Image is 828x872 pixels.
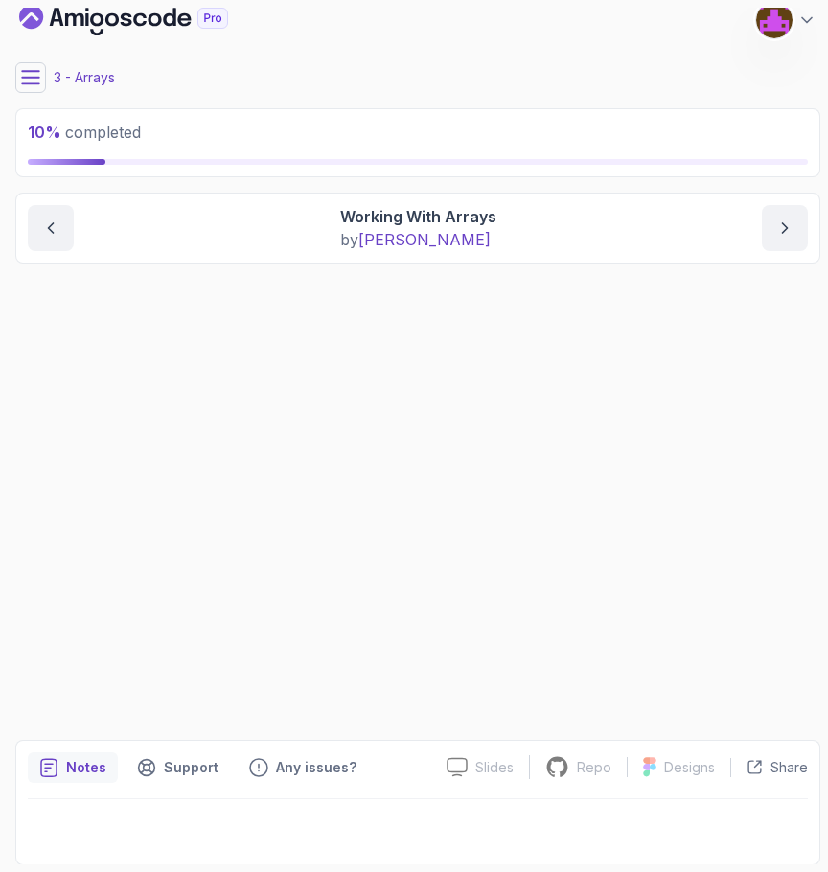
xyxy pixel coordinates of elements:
[54,68,115,87] p: 3 - Arrays
[19,5,272,35] a: Dashboard
[755,1,816,39] button: user profile image
[164,758,218,777] p: Support
[126,752,230,783] button: Support button
[238,752,368,783] button: Feedback button
[340,205,496,228] p: Working With Arrays
[756,2,793,38] img: user profile image
[762,205,808,251] button: next content
[28,123,141,142] span: completed
[770,758,808,777] p: Share
[28,752,118,783] button: notes button
[340,228,496,251] p: by
[28,205,74,251] button: previous content
[577,758,611,777] p: Repo
[28,123,61,142] span: 10 %
[276,758,356,777] p: Any issues?
[730,758,808,777] button: Share
[475,758,514,777] p: Slides
[66,758,106,777] p: Notes
[664,758,715,777] p: Designs
[358,230,491,249] span: [PERSON_NAME]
